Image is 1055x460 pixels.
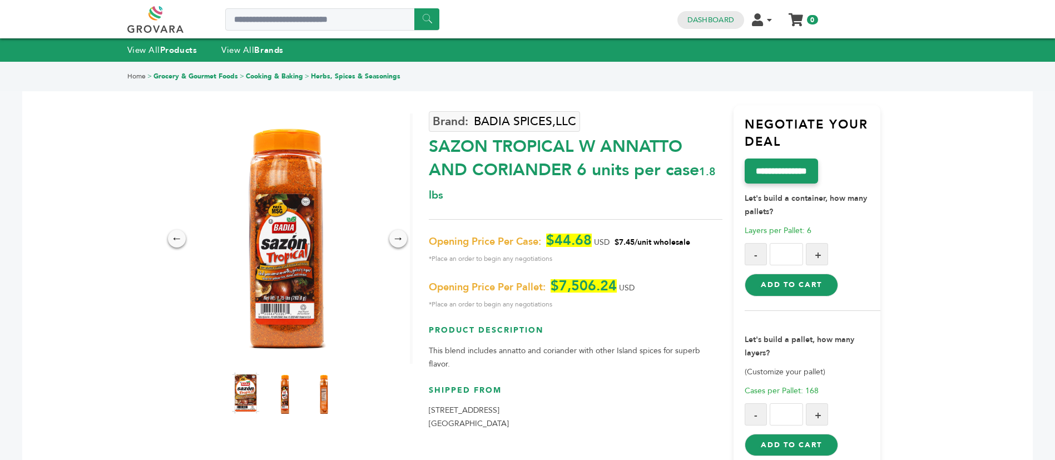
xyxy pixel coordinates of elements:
[429,325,722,344] h3: Product Description
[615,237,690,248] span: $7.45/unit wholesale
[127,72,146,81] a: Home
[745,334,854,358] strong: Let's build a pallet, how many layers?
[745,385,819,396] span: Cases per Pallet: 168
[147,72,152,81] span: >
[619,283,635,293] span: USD
[745,243,767,265] button: -
[789,10,802,22] a: My Cart
[246,72,303,81] a: Cooking & Baking
[594,237,610,248] span: USD
[429,298,722,311] span: *Place an order to begin any negotiations
[807,15,818,24] span: 0
[429,385,722,404] h3: Shipped From
[271,372,299,417] img: SAZON TROPICAL ® W/ ANNATTO AND CORIANDER 6 units per case 1.8 lbs
[546,234,592,247] span: $44.68
[160,44,197,56] strong: Products
[806,243,828,265] button: +
[232,372,260,417] img: SAZON TROPICAL ® W/ ANNATTO AND CORIANDER 6 units per case 1.8 lbs Product Label
[240,72,244,81] span: >
[745,365,880,379] p: (Customize your pallet)
[305,72,309,81] span: >
[429,252,722,265] span: *Place an order to begin any negotiations
[429,404,722,431] p: [STREET_ADDRESS] [GEOGRAPHIC_DATA]
[389,230,407,248] div: →
[806,403,828,426] button: +
[429,281,546,294] span: Opening Price Per Pallet:
[160,113,410,364] img: SAZON TROPICAL ® W/ ANNATTO AND CORIANDER 6 units per case 1.8 lbs
[745,274,838,296] button: Add to Cart
[745,225,811,236] span: Layers per Pallet: 6
[254,44,283,56] strong: Brands
[311,72,400,81] a: Herbs, Spices & Seasonings
[745,116,880,159] h3: Negotiate Your Deal
[168,230,186,248] div: ←
[745,403,767,426] button: -
[225,8,439,31] input: Search a product or brand...
[429,130,722,205] div: SAZON TROPICAL W ANNATTO AND CORIANDER 6 units per case
[153,72,238,81] a: Grocery & Gourmet Foods
[551,279,617,293] span: $7,506.24
[745,193,867,217] strong: Let's build a container, how many pallets?
[429,344,722,371] p: This blend includes annatto and coriander with other Island spices for superb flavor.
[429,111,580,132] a: BADIA SPICES,LLC
[221,44,284,56] a: View AllBrands
[429,235,541,249] span: Opening Price Per Case:
[127,44,197,56] a: View AllProducts
[687,15,734,25] a: Dashboard
[745,434,838,456] button: Add to Cart
[310,372,338,417] img: SAZON TROPICAL ® W/ ANNATTO AND CORIANDER 6 units per case 1.8 lbs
